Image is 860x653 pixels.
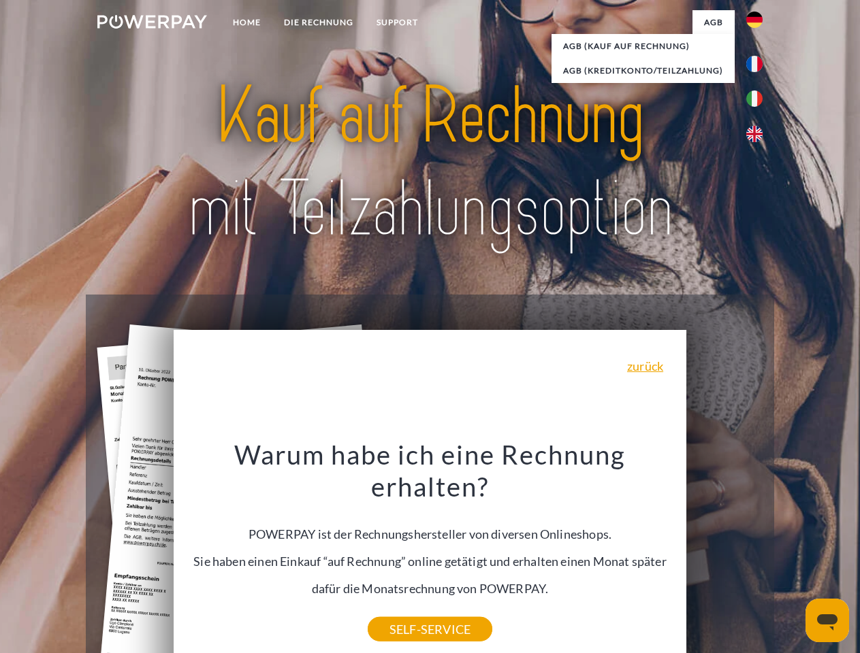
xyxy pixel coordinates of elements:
[806,599,849,642] iframe: Schaltfläche zum Öffnen des Messaging-Fensters
[552,34,735,58] a: AGB (Kauf auf Rechnung)
[552,58,735,83] a: AGB (Kreditkonto/Teilzahlung)
[692,10,735,35] a: agb
[627,360,663,372] a: zurück
[746,126,763,142] img: en
[272,10,365,35] a: DIE RECHNUNG
[97,15,207,29] img: logo-powerpay-white.svg
[368,617,492,641] a: SELF-SERVICE
[746,56,763,72] img: fr
[182,438,679,503] h3: Warum habe ich eine Rechnung erhalten?
[746,90,763,107] img: it
[130,65,730,261] img: title-powerpay_de.svg
[182,438,679,629] div: POWERPAY ist der Rechnungshersteller von diversen Onlineshops. Sie haben einen Einkauf “auf Rechn...
[221,10,272,35] a: Home
[365,10,430,35] a: SUPPORT
[746,12,763,28] img: de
